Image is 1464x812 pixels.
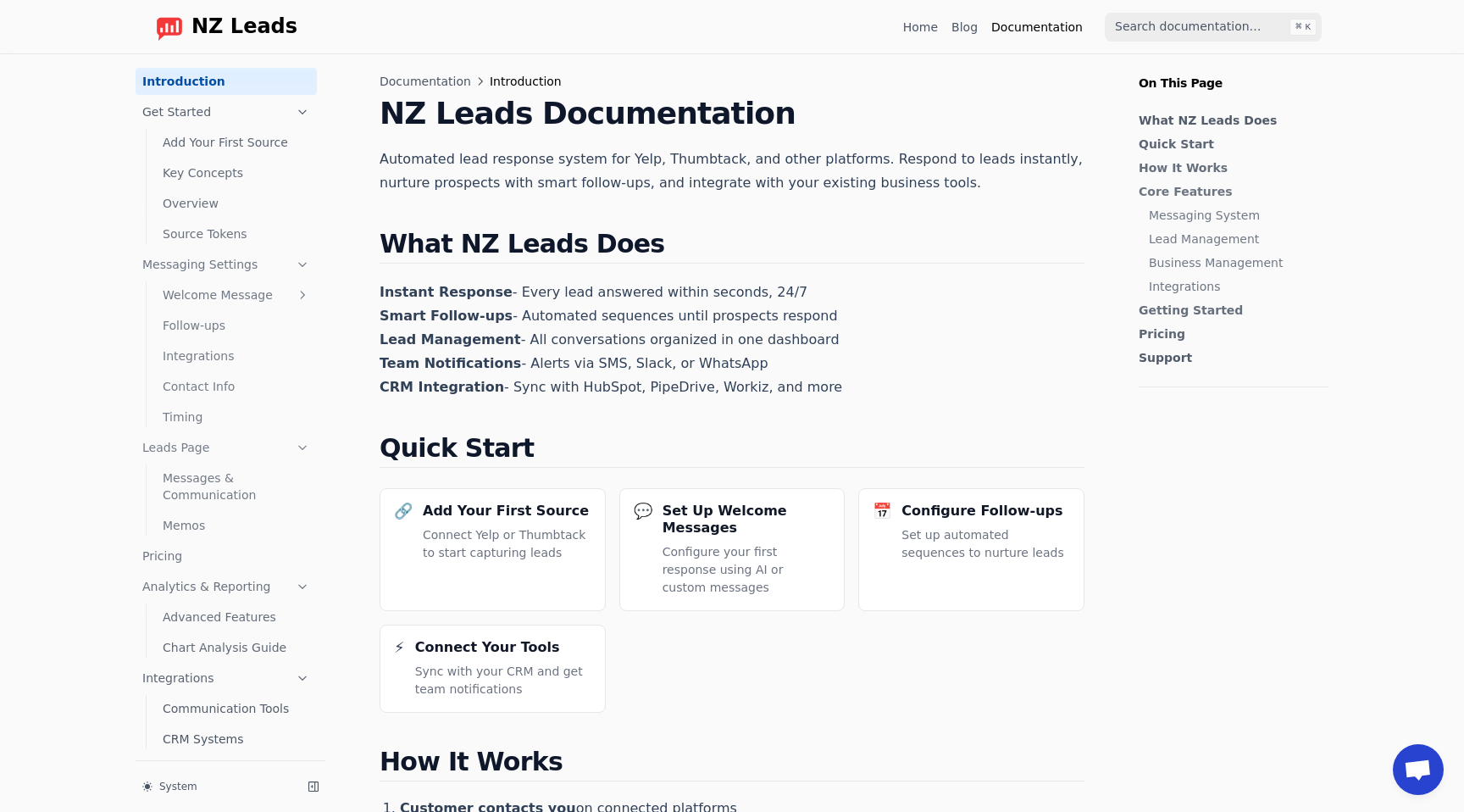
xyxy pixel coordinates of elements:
[156,373,317,400] a: Contact Info
[142,14,297,41] a: Home page
[415,639,560,656] h3: Connect Your Tools
[136,68,317,95] a: Introduction
[1393,744,1444,795] a: Open chat
[136,434,317,461] a: Leads Page
[156,220,317,247] a: Source Tokens
[156,603,317,631] a: Advanced Features
[1139,183,1320,200] a: Core Features
[156,634,317,661] a: Chart Analysis Guide
[1139,136,1320,153] a: Quick Start
[619,488,846,611] a: 💬Set Up Welcome MessagesConfigure your first response using AI or custom messages
[156,159,317,186] a: Key Concepts
[423,526,591,562] p: Connect Yelp or Thumbtack to start capturing leads
[380,433,1084,468] h2: Quick Start
[380,625,606,713] a: ⚡Connect Your ToolsSync with your CRM and get team notifications
[136,542,317,570] a: Pricing
[156,464,317,509] a: Messages & Communication
[1149,207,1320,224] a: Messaging System
[380,379,504,395] strong: CRM Integration
[156,14,183,41] img: logo
[136,756,317,783] a: Team Management
[380,73,471,90] span: Documentation
[136,251,317,278] a: Messaging Settings
[380,281,1084,399] p: - Every lead answered within seconds, 24/7 - Automated sequences until prospects respond - All co...
[1149,254,1320,271] a: Business Management
[136,98,317,125] a: Get Started
[1139,302,1320,319] a: Getting Started
[903,19,938,36] a: Home
[1139,159,1320,176] a: How It Works
[1139,325,1320,342] a: Pricing
[136,665,317,692] a: Integrations
[380,488,606,611] a: 🔗Add Your First SourceConnect Yelp or Thumbtack to start capturing leads
[490,73,562,90] span: Introduction
[873,503,891,520] div: 📅
[156,726,317,753] a: CRM Systems
[1139,349,1320,366] a: Support
[380,284,513,300] strong: Instant Response
[156,512,317,539] a: Memos
[415,663,591,698] p: Sync with your CRM and get team notifications
[1149,231,1320,247] a: Lead Management
[380,355,521,371] strong: Team Notifications
[380,308,513,324] strong: Smart Follow-ups
[1125,54,1342,92] p: On This Page
[663,543,831,597] p: Configure your first response using AI or custom messages
[136,775,295,798] button: System
[156,403,317,431] a: Timing
[156,129,317,156] a: Add Your First Source
[394,639,405,656] div: ⚡
[156,312,317,339] a: Follow-ups
[858,488,1084,611] a: 📅Configure Follow-upsSet up automated sequences to nurture leads
[634,503,652,520] div: 💬
[901,503,1062,520] h3: Configure Follow-ups
[663,503,831,537] h3: Set Up Welcome Messages
[156,695,317,722] a: Communication Tools
[380,331,521,348] strong: Lead Management
[380,229,1084,264] h2: What NZ Leads Does
[394,503,413,520] div: 🔗
[1149,278,1320,295] a: Integrations
[951,19,978,36] a: Blog
[380,747,1084,781] h2: How It Works
[302,775,325,798] button: Collapse sidebar
[136,573,317,600] a: Analytics & Reporting
[191,15,297,39] span: NZ Leads
[423,503,589,520] h3: Add Your First Source
[901,526,1070,562] p: Set up automated sequences to nurture leads
[1139,112,1320,129] a: What NZ Leads Does
[156,190,317,217] a: Overview
[156,342,317,370] a: Integrations
[380,97,1084,131] h1: NZ Leads Documentation
[380,147,1084,195] p: Automated lead response system for Yelp, Thumbtack, and other platforms. Respond to leads instant...
[991,19,1083,36] a: Documentation
[156,281,317,309] a: Welcome Message
[1105,13,1322,42] input: Search documentation…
